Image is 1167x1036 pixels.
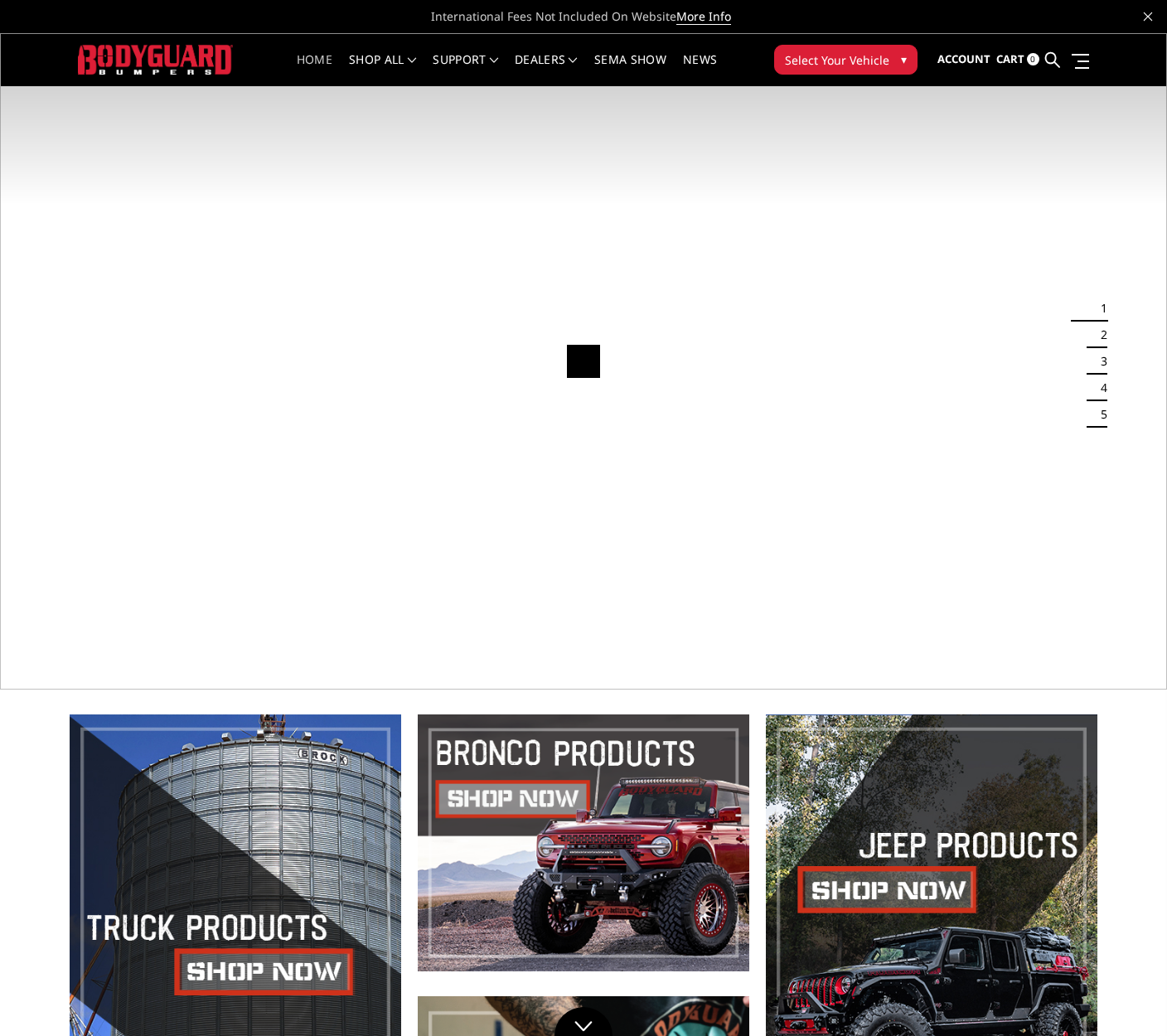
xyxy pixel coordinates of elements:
[1091,401,1107,428] button: 5 of 5
[1027,53,1039,65] span: 0
[297,54,332,86] a: Home
[901,51,907,68] span: ▾
[433,54,498,86] a: Support
[937,51,990,66] span: Account
[78,45,233,75] img: BODYGUARD BUMPERS
[1091,322,1107,348] button: 2 of 5
[683,54,717,86] a: News
[594,54,666,86] a: SEMA Show
[1091,375,1107,401] button: 4 of 5
[1091,295,1107,322] button: 1 of 5
[349,54,416,86] a: shop all
[996,51,1024,66] span: Cart
[676,8,731,25] a: More Info
[1091,348,1107,375] button: 3 of 5
[785,51,889,69] span: Select Your Vehicle
[774,45,918,75] button: Select Your Vehicle
[515,54,578,86] a: Dealers
[937,37,990,82] a: Account
[996,37,1039,82] a: Cart 0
